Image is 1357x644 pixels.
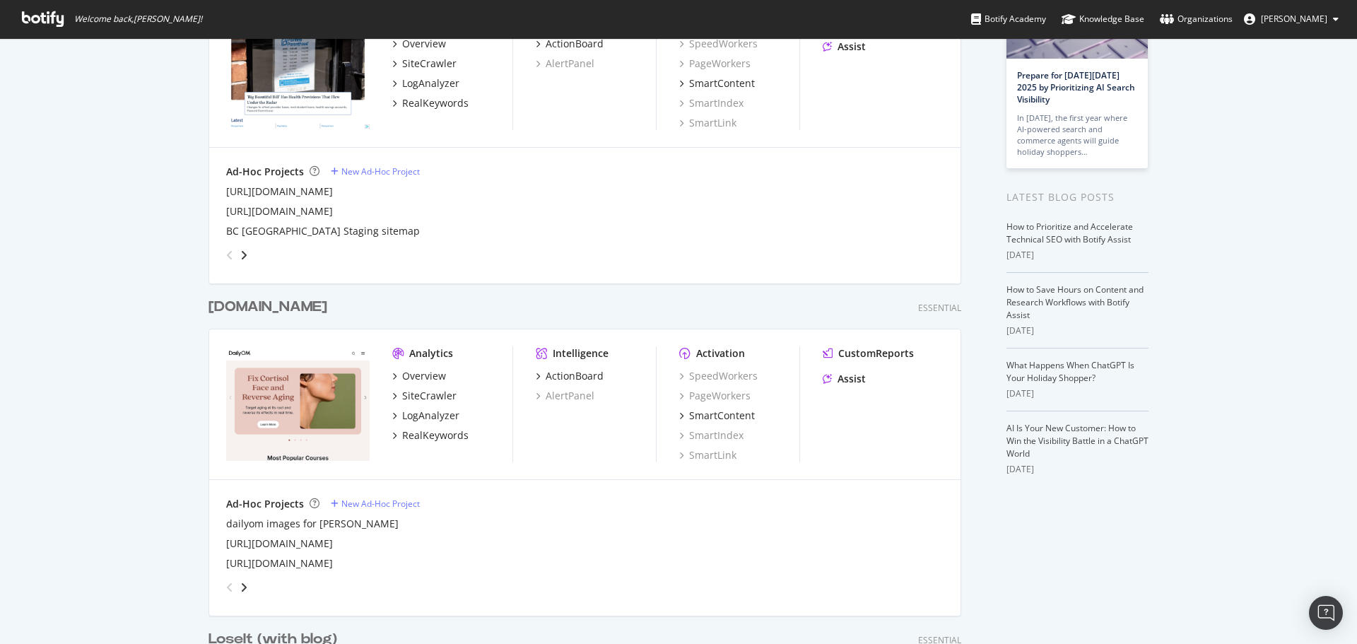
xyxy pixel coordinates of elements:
[1006,221,1133,245] a: How to Prioritize and Accelerate Technical SEO with Botify Assist
[331,498,420,510] a: New Ad-Hoc Project
[226,185,333,199] a: [URL][DOMAIN_NAME]
[226,346,370,461] img: dailyom.com
[553,346,609,361] div: Intelligence
[239,248,249,262] div: angle-right
[823,346,914,361] a: CustomReports
[402,428,469,443] div: RealKeywords
[546,369,604,383] div: ActionBoard
[1062,12,1144,26] div: Knowledge Base
[689,409,755,423] div: SmartContent
[679,428,744,443] a: SmartIndex
[392,369,446,383] a: Overview
[536,57,594,71] a: AlertPanel
[402,369,446,383] div: Overview
[208,297,333,317] a: [DOMAIN_NAME]
[341,165,420,177] div: New Ad-Hoc Project
[838,346,914,361] div: CustomReports
[226,165,304,179] div: Ad-Hoc Projects
[1017,112,1137,158] div: In [DATE], the first year where AI-powered search and commerce agents will guide holiday shoppers…
[74,13,202,25] span: Welcome back, [PERSON_NAME] !
[402,37,446,51] div: Overview
[536,369,604,383] a: ActionBoard
[679,96,744,110] a: SmartIndex
[226,224,420,238] a: BC [GEOGRAPHIC_DATA] Staging sitemap
[536,37,604,51] a: ActionBoard
[1309,596,1343,630] div: Open Intercom Messenger
[679,116,736,130] a: SmartLink
[823,372,866,386] a: Assist
[1006,283,1144,321] a: How to Save Hours on Content and Research Workflows with Botify Assist
[679,76,755,90] a: SmartContent
[679,389,751,403] a: PageWorkers
[402,76,459,90] div: LogAnalyzer
[402,409,459,423] div: LogAnalyzer
[226,537,333,551] a: [URL][DOMAIN_NAME]
[221,244,239,267] div: angle-left
[918,302,961,314] div: Essential
[226,497,304,511] div: Ad-Hoc Projects
[1006,422,1149,459] a: AI Is Your New Customer: How to Win the Visibility Battle in a ChatGPT World
[331,165,420,177] a: New Ad-Hoc Project
[392,57,457,71] a: SiteCrawler
[696,346,745,361] div: Activation
[1261,13,1327,25] span: Bill Elward
[239,580,249,595] div: angle-right
[679,409,755,423] a: SmartContent
[226,14,370,129] img: medpagetoday.com
[392,409,459,423] a: LogAnalyzer
[1006,359,1134,384] a: What Happens When ChatGPT Is Your Holiday Shopper?
[689,76,755,90] div: SmartContent
[546,37,604,51] div: ActionBoard
[1017,69,1135,105] a: Prepare for [DATE][DATE] 2025 by Prioritizing AI Search Visibility
[341,498,420,510] div: New Ad-Hoc Project
[679,369,758,383] a: SpeedWorkers
[208,297,327,317] div: [DOMAIN_NAME]
[971,12,1046,26] div: Botify Academy
[823,40,866,54] a: Assist
[392,76,459,90] a: LogAnalyzer
[1006,387,1149,400] div: [DATE]
[838,40,866,54] div: Assist
[1006,189,1149,205] div: Latest Blog Posts
[226,204,333,218] a: [URL][DOMAIN_NAME]
[679,448,736,462] a: SmartLink
[392,37,446,51] a: Overview
[402,57,457,71] div: SiteCrawler
[402,389,457,403] div: SiteCrawler
[1006,463,1149,476] div: [DATE]
[221,576,239,599] div: angle-left
[226,556,333,570] a: [URL][DOMAIN_NAME]
[1006,249,1149,262] div: [DATE]
[1006,324,1149,337] div: [DATE]
[536,389,594,403] a: AlertPanel
[838,372,866,386] div: Assist
[392,389,457,403] a: SiteCrawler
[1160,12,1233,26] div: Organizations
[392,96,469,110] a: RealKeywords
[1233,8,1350,30] button: [PERSON_NAME]
[409,346,453,361] div: Analytics
[392,428,469,443] a: RealKeywords
[402,96,469,110] div: RealKeywords
[679,57,751,71] a: PageWorkers
[679,37,758,51] a: SpeedWorkers
[226,517,399,531] a: dailyom images for [PERSON_NAME]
